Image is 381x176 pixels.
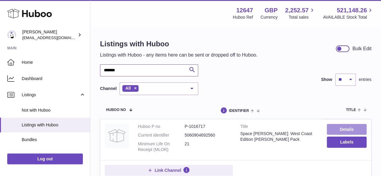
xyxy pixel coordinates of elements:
[323,14,374,20] span: AVAILABLE Stock Total
[22,92,79,98] span: Listings
[261,14,278,20] div: Currency
[22,60,86,65] span: Home
[327,124,367,135] a: Details
[22,76,86,82] span: Dashboard
[323,6,374,20] a: 521,148.26 AVAILABLE Stock Total
[236,6,253,14] strong: 12647
[7,153,83,164] a: Log out
[100,86,117,91] label: Channel
[22,122,86,128] span: Listings with Huboo
[337,6,367,14] span: 521,148.26
[138,124,185,129] dt: Huboo P no
[7,30,16,39] img: internalAdmin-12647@internal.huboo.com
[240,124,318,131] strong: Title
[100,39,258,49] h1: Listings with Huboo
[240,131,318,142] div: Space [PERSON_NAME]: West Coast Edition [PERSON_NAME] Pack
[138,141,185,153] dt: Minimum Life On Receipt (MLOR)
[105,124,129,148] img: Space Hopper: West Coast Edition Pinter Pack
[185,141,231,153] dd: 21
[22,107,86,113] span: Not with Huboo
[352,45,371,52] div: Bulk Edit
[100,52,258,58] p: Listings with Huboo - any items here can be sent or dropped off to Huboo.
[185,132,231,138] dd: 5060904692560
[185,124,231,129] dd: P-1016717
[321,77,332,82] label: Show
[346,108,356,112] span: title
[125,86,131,91] span: All
[285,6,316,20] a: 2,252.57 Total sales
[233,14,253,20] div: Huboo Ref
[264,6,277,14] strong: GBP
[22,35,89,40] span: [EMAIL_ADDRESS][DOMAIN_NAME]
[138,132,185,138] dt: Current identifier
[359,77,371,82] span: entries
[106,108,126,112] span: Huboo no
[289,14,315,20] span: Total sales
[285,6,309,14] span: 2,252.57
[22,29,77,41] div: [PERSON_NAME]
[229,109,249,113] span: identifier
[22,137,86,143] span: Bundles
[155,168,181,173] span: Link Channel
[105,165,233,176] button: Link Channel
[327,137,367,147] button: Labels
